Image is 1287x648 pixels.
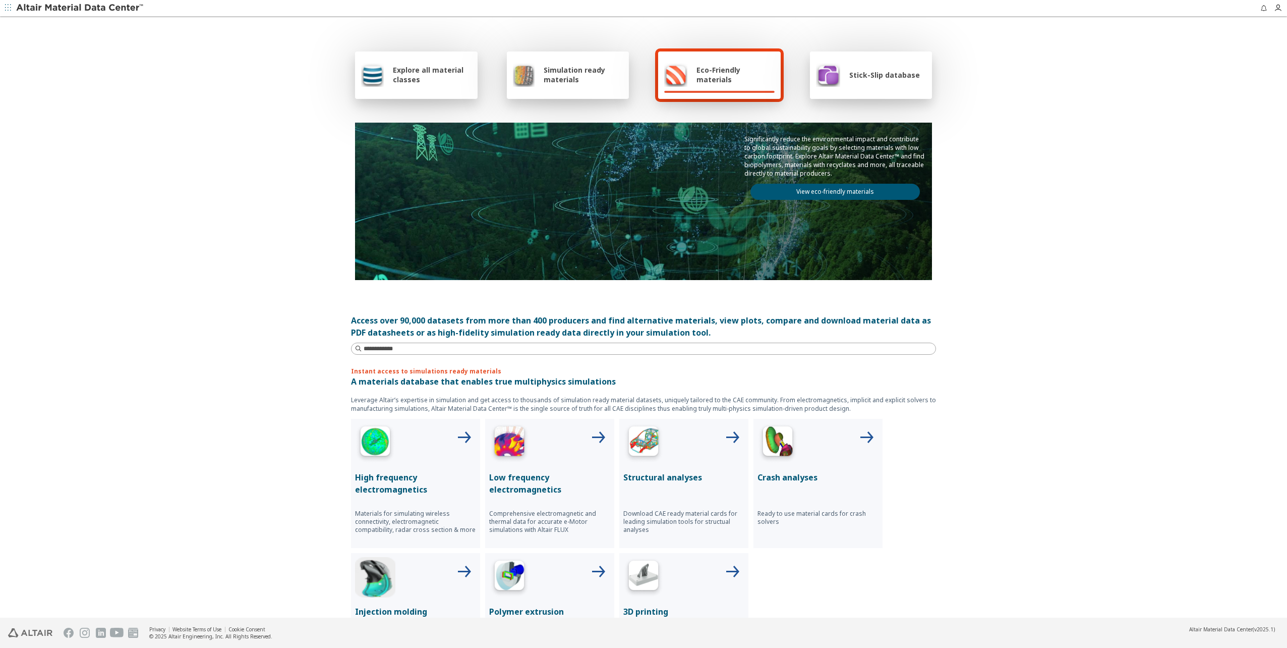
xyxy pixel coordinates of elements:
span: Simulation ready materials [544,65,623,84]
p: Low frequency electromagnetics [489,471,610,496]
p: Structural analyses [623,471,744,483]
p: Comprehensive electromagnetic and thermal data for accurate e-Motor simulations with Altair FLUX [489,510,610,534]
button: Crash Analyses IconCrash analysesReady to use material cards for crash solvers [753,419,883,548]
img: Altair Engineering [8,628,52,637]
img: Polymer Extrusion Icon [489,557,530,598]
img: Low Frequency Icon [489,423,530,463]
img: Explore all material classes [361,63,384,87]
span: Altair Material Data Center [1189,626,1253,633]
span: Stick-Slip database [849,70,920,80]
p: Download CAE ready material cards for leading simulation tools for structual analyses [623,510,744,534]
a: Privacy [149,626,165,633]
img: Altair Material Data Center [16,3,145,13]
img: High Frequency Icon [355,423,395,463]
img: Crash Analyses Icon [757,423,798,463]
p: Leverage Altair’s expertise in simulation and get access to thousands of simulation ready materia... [351,396,936,413]
p: A materials database that enables true multiphysics simulations [351,375,936,388]
img: Eco-Friendly materials [664,63,687,87]
p: Injection molding [355,606,476,618]
img: Structural Analyses Icon [623,423,664,463]
div: © 2025 Altair Engineering, Inc. All Rights Reserved. [149,633,272,640]
a: Cookie Consent [228,626,265,633]
button: Low Frequency IconLow frequency electromagneticsComprehensive electromagnetic and thermal data fo... [485,419,614,548]
img: Simulation ready materials [513,63,535,87]
a: Website Terms of Use [172,626,221,633]
img: Injection Molding Icon [355,557,395,598]
p: Ready to use material cards for crash solvers [757,510,879,526]
p: High frequency electromagnetics [355,471,476,496]
button: Structural Analyses IconStructural analysesDownload CAE ready material cards for leading simulati... [619,419,748,548]
div: (v2025.1) [1189,626,1275,633]
p: Instant access to simulations ready materials [351,367,936,375]
a: View eco-friendly materials [750,184,920,200]
img: 3D Printing Icon [623,557,664,598]
p: Crash analyses [757,471,879,483]
p: Materials for simulating wireless connectivity, electromagnetic compatibility, radar cross sectio... [355,510,476,534]
p: 3D printing [623,606,744,618]
p: Polymer extrusion [489,606,610,618]
img: Stick-Slip database [816,63,840,87]
span: Eco-Friendly materials [696,65,774,84]
button: High Frequency IconHigh frequency electromagneticsMaterials for simulating wireless connectivity,... [351,419,480,548]
p: Significantly reduce the environmental impact and contribute to global sustainability goals by se... [744,135,926,178]
span: Explore all material classes [393,65,472,84]
div: Access over 90,000 datasets from more than 400 producers and find alternative materials, view plo... [351,314,936,339]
